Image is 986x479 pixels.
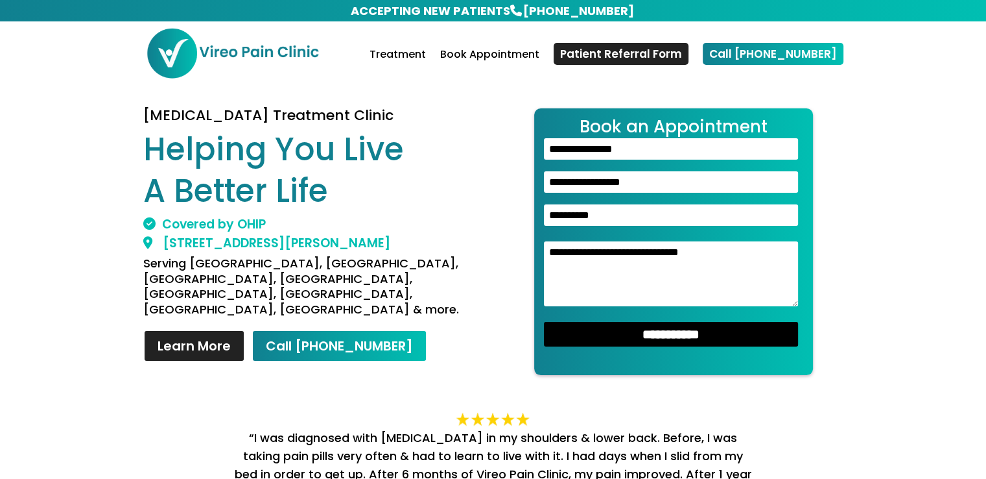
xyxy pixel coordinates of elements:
h1: Helping You Live A Better Life [143,129,483,218]
a: [STREET_ADDRESS][PERSON_NAME] [143,234,390,252]
a: Book Appointment [440,50,539,80]
a: [PHONE_NUMBER] [522,1,635,20]
a: Treatment [370,50,426,80]
a: Patient Referral Form [554,43,688,65]
form: Contact form [534,108,813,375]
img: Vireo Pain Clinic [146,27,320,79]
h2: Covered by OHIP [143,218,483,237]
h2: Book an Appointment [544,118,803,138]
img: 5_star-final [454,411,532,428]
a: Call [PHONE_NUMBER] [252,330,427,362]
a: Call [PHONE_NUMBER] [703,43,843,65]
h3: [MEDICAL_DATA] Treatment Clinic [143,108,483,129]
h4: Serving [GEOGRAPHIC_DATA], [GEOGRAPHIC_DATA], [GEOGRAPHIC_DATA], [GEOGRAPHIC_DATA], [GEOGRAPHIC_D... [143,256,483,323]
a: Learn More [143,330,245,362]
